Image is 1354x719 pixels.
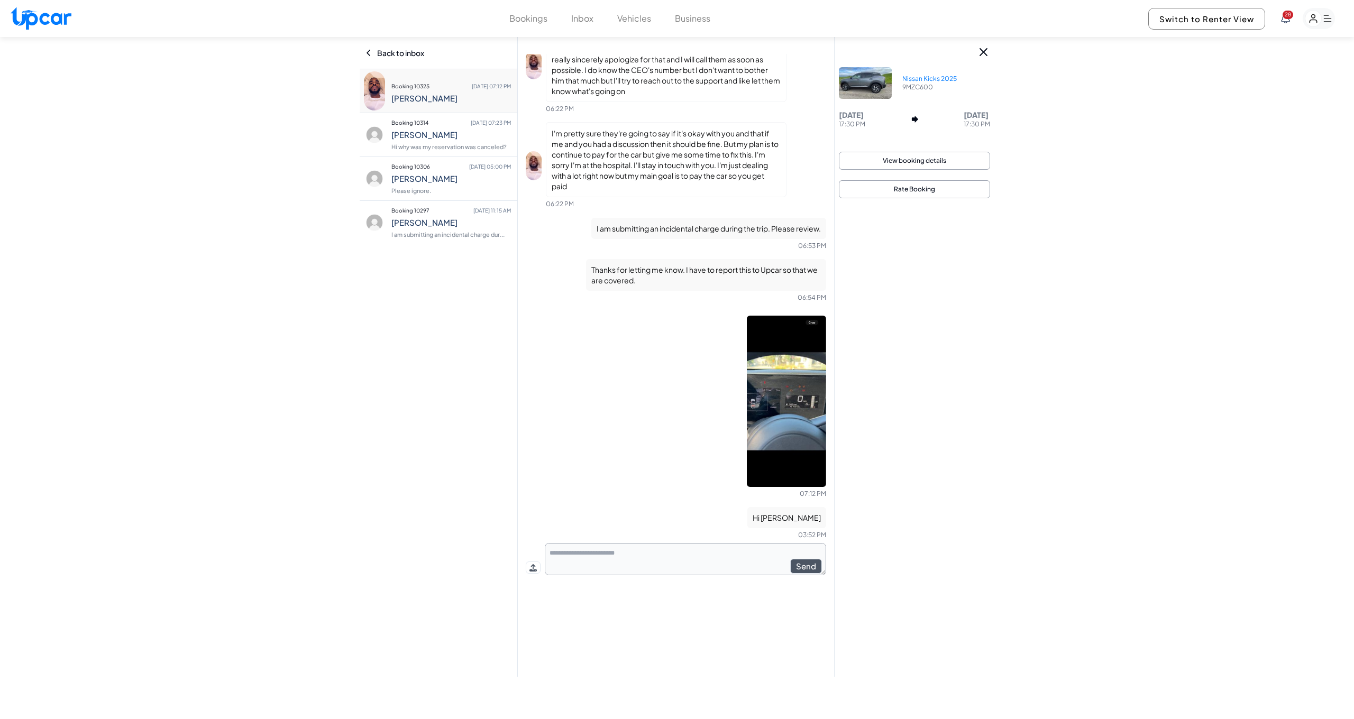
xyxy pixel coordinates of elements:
[798,293,826,301] span: 06:54 PM
[546,16,786,102] p: And thanks for understanding I normally get paid on Mondays but since I went to salary I'll be ge...
[391,140,511,154] p: Hi why was my reservation was canceled?
[617,12,651,25] button: Vehicles
[391,183,511,198] p: Please ignore.
[964,109,990,120] p: [DATE]
[364,168,385,189] img: profile
[364,212,385,233] img: profile
[790,559,822,574] button: Send
[1148,8,1265,30] button: Switch to Renter View
[526,50,542,79] img: profile
[391,218,511,227] h4: [PERSON_NAME]
[839,67,892,99] img: Car Image
[747,316,826,487] img: uploaded-image-0
[675,12,710,25] button: Business
[964,120,990,128] p: 17:30 PM
[586,259,826,291] p: Thanks for letting me know. I have to report this to Upcar so that we are covered.
[471,115,511,130] span: [DATE] 07:23 PM
[469,159,511,174] span: [DATE] 05:00 PM
[11,7,71,30] img: Upcar Logo
[391,94,511,103] h4: [PERSON_NAME]
[747,507,826,528] p: Hi [PERSON_NAME]
[472,79,511,94] span: [DATE] 07:12 PM
[839,180,990,198] button: Rate Booking
[902,83,957,91] p: 9MZC600
[365,37,512,69] div: Back to inbox
[391,227,511,242] p: I am submitting an incidental charge dur...
[526,151,542,180] img: profile
[839,109,865,120] p: [DATE]
[391,174,511,183] h4: [PERSON_NAME]
[902,75,957,83] p: Nissan Kicks 2025
[800,490,826,497] span: 07:12 PM
[1283,11,1293,19] span: You have new notifications
[546,200,574,208] span: 06:22 PM
[391,203,511,218] p: Booking 10297
[798,531,826,539] span: 03:52 PM
[364,71,385,110] img: profile
[391,159,511,174] p: Booking 10306
[546,105,574,113] span: 06:22 PM
[839,120,865,128] p: 17:30 PM
[546,122,786,197] p: I'm pretty sure they're going to say if it's okay with you and that if me and you had a discussio...
[364,124,385,145] img: profile
[571,12,593,25] button: Inbox
[509,12,547,25] button: Bookings
[798,242,826,250] span: 06:53 PM
[391,115,511,130] p: Booking 10314
[391,130,511,140] h4: [PERSON_NAME]
[839,152,990,170] button: View booking details
[473,203,511,218] span: [DATE] 11:15 AM
[391,79,511,94] p: Booking 10325
[591,218,826,239] p: I am submitting an incidental charge during the trip. Please review.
